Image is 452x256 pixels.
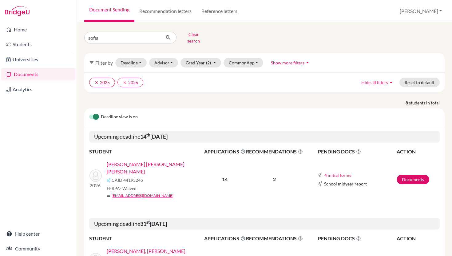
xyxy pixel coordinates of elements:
[397,5,445,17] button: [PERSON_NAME]
[89,78,115,87] button: clear2025
[180,58,221,67] button: Grad Year(2)
[89,182,102,189] p: 2026
[107,194,110,198] span: mail
[1,23,75,36] a: Home
[1,53,75,66] a: Universities
[204,235,245,242] span: APPLICATIONS
[318,235,396,242] span: PENDING DOCS
[112,177,143,183] span: CAID 44195245
[304,59,311,66] i: arrow_drop_up
[324,181,367,187] span: School midyear report
[123,80,127,85] i: clear
[406,100,409,106] strong: 8
[356,78,399,87] button: Hide all filtersarrow_drop_up
[318,173,323,177] img: Common App logo
[5,6,30,16] img: Bridge-U
[140,133,168,140] b: 14 [DATE]
[107,178,112,183] img: Common App logo
[1,38,75,51] a: Students
[1,228,75,240] a: Help center
[388,79,394,85] i: arrow_drop_up
[84,32,161,43] input: Find student by name...
[399,78,440,87] button: Reset to default
[89,60,94,65] i: filter_list
[176,30,211,46] button: Clear search
[222,176,228,182] b: 14
[95,60,113,66] span: Filter by
[115,58,147,67] button: Deadline
[146,220,150,225] sup: st
[89,218,440,230] h5: Upcoming deadline
[1,68,75,80] a: Documents
[409,100,445,106] span: students in total
[224,58,264,67] button: CommonApp
[94,80,99,85] i: clear
[117,78,143,87] button: clear2026
[324,172,351,179] button: 4 initial forms
[89,169,102,182] img: Pereira Lopez, Sofia Maria Jose
[396,148,440,156] th: ACTION
[271,60,304,65] span: Show more filters
[89,148,204,156] th: STUDENT
[120,186,137,191] span: - Waived
[318,148,396,155] span: PENDING DOCS
[397,175,429,184] a: Documents
[246,176,303,183] p: 2
[266,58,316,67] button: Show more filtersarrow_drop_up
[361,80,388,85] span: Hide all filters
[140,220,167,227] b: 31 [DATE]
[146,132,150,137] sup: th
[1,83,75,95] a: Analytics
[246,148,303,155] span: RECOMMENDATIONS
[107,247,185,255] a: [PERSON_NAME], [PERSON_NAME]
[206,60,211,65] span: (2)
[396,234,440,242] th: ACTION
[1,242,75,255] a: Community
[112,193,173,198] a: [EMAIL_ADDRESS][DOMAIN_NAME]
[204,148,245,155] span: APPLICATIONS
[89,131,440,143] h5: Upcoming deadline
[246,235,303,242] span: RECOMMENDATIONS
[107,185,137,192] span: FERPA
[101,113,138,121] span: Deadline view is on
[89,234,204,242] th: STUDENT
[149,58,178,67] button: Advisor
[107,161,208,175] a: [PERSON_NAME] [PERSON_NAME] [PERSON_NAME]
[318,181,323,186] img: Common App logo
